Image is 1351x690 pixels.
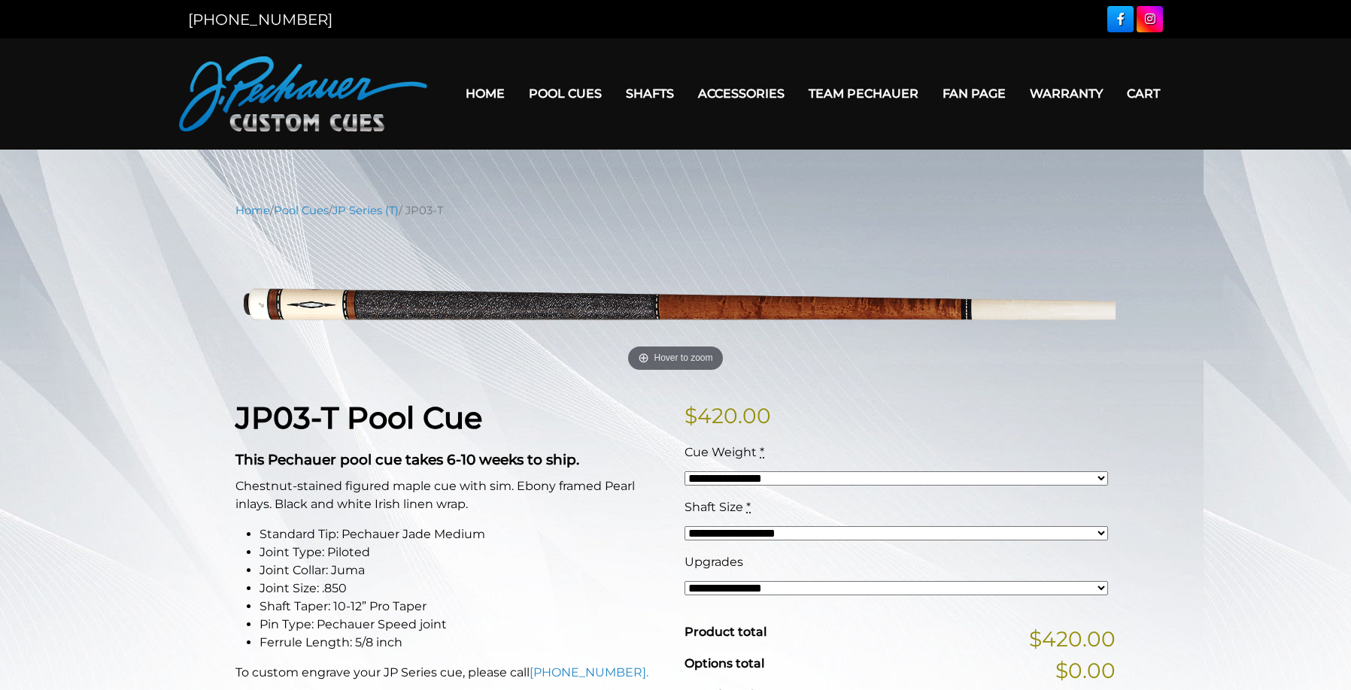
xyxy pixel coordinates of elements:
a: Cart [1115,74,1172,113]
span: Shaft Size [685,500,743,514]
p: Chestnut-stained figured maple cue with sim. Ebony framed Pearl inlays. Black and white Irish lin... [235,477,666,513]
a: Home [235,204,270,217]
a: [PHONE_NUMBER]. [530,665,648,679]
a: Team Pechauer [797,74,931,113]
li: Joint Type: Piloted [260,543,666,561]
span: Product total [685,625,767,639]
li: Ferrule Length: 5/8 inch [260,634,666,652]
a: Hover to zoom [235,230,1116,377]
li: Standard Tip: Pechauer Jade Medium [260,525,666,543]
li: Joint Collar: Juma [260,561,666,580]
img: Pechauer Custom Cues [179,56,427,132]
a: Shafts [614,74,686,113]
nav: Breadcrumb [235,202,1116,219]
img: jp03-T.png [235,230,1116,377]
span: Cue Weight [685,445,757,459]
a: Accessories [686,74,797,113]
abbr: required [746,500,751,514]
a: Pool Cues [517,74,614,113]
li: Pin Type: Pechauer Speed joint [260,616,666,634]
li: Joint Size: .850 [260,580,666,598]
bdi: 420.00 [685,403,771,428]
span: $420.00 [1029,623,1116,655]
span: $0.00 [1055,655,1116,686]
span: Upgrades [685,555,743,569]
a: JP Series (T) [332,204,399,217]
span: $ [685,403,697,428]
a: Fan Page [931,74,1018,113]
a: Pool Cues [274,204,329,217]
strong: This Pechauer pool cue takes 6-10 weeks to ship. [235,451,579,468]
p: To custom engrave your JP Series cue, please call [235,664,666,682]
span: Options total [685,656,764,670]
a: Warranty [1018,74,1115,113]
abbr: required [760,445,764,459]
strong: JP03-T Pool Cue [235,399,482,436]
a: [PHONE_NUMBER] [188,11,332,29]
a: Home [454,74,517,113]
li: Shaft Taper: 10-12” Pro Taper [260,598,666,616]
